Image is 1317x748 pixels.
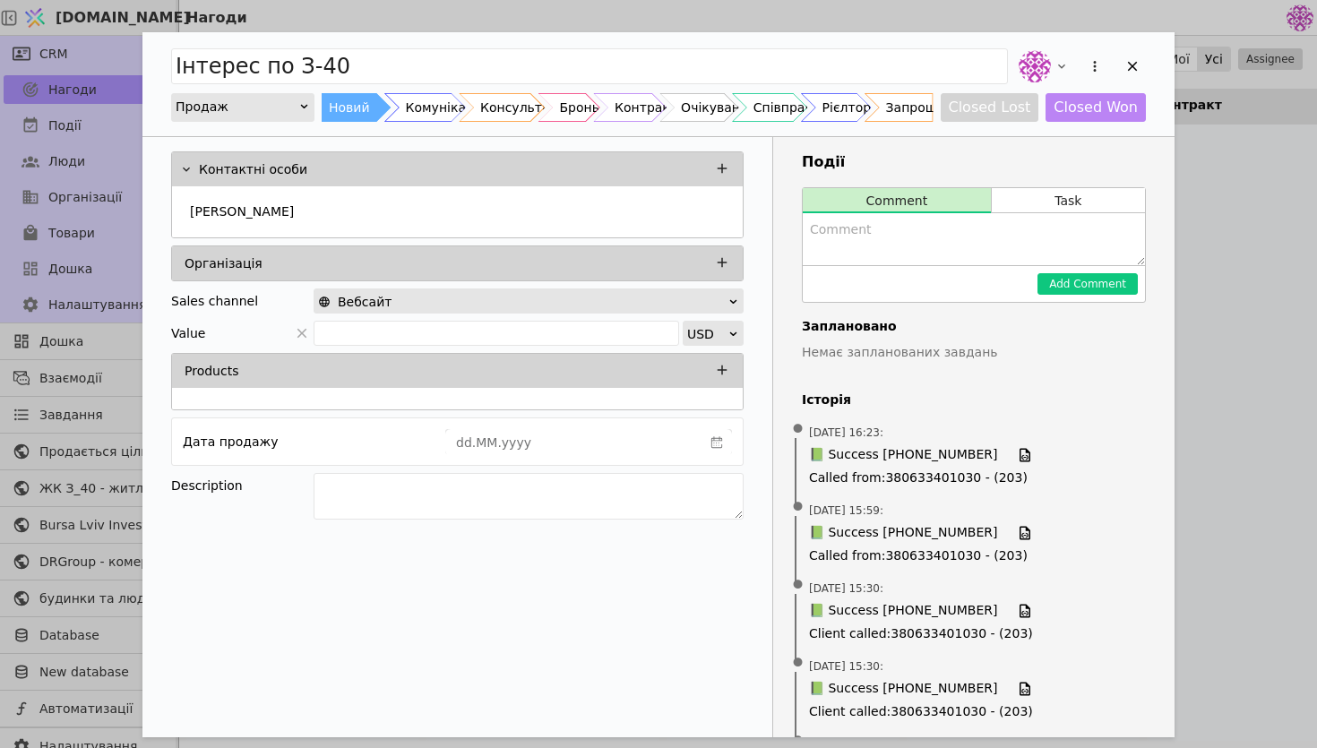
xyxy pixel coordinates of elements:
span: [DATE] 15:30 : [809,658,883,675]
span: Value [171,321,205,346]
div: Бронь [559,93,598,122]
span: • [789,563,807,608]
div: Sales channel [171,288,258,314]
div: Очікування [681,93,755,122]
span: 📗 Success [PHONE_NUMBER] [809,679,997,699]
div: Запрошення [886,93,968,122]
span: Client called : 380633401030 - (203) [809,702,1139,721]
div: Комунікація [406,93,486,122]
span: [DATE] 16:23 : [809,425,883,441]
div: Контракт [615,93,677,122]
h4: Історія [802,391,1146,409]
span: • [789,485,807,530]
div: Add Opportunity [142,32,1175,737]
span: • [789,641,807,686]
img: de [1019,50,1051,82]
button: Add Comment [1037,273,1138,295]
h3: Події [802,151,1146,173]
button: Closed Lost [941,93,1039,122]
div: Консультація [480,93,569,122]
img: online-store.svg [318,296,331,308]
span: [DATE] 15:59 : [809,503,883,519]
p: Немає запланованих завдань [802,343,1146,362]
h4: Заплановано [802,317,1146,336]
button: Comment [803,188,991,213]
span: Called from : 380633401030 - (203) [809,469,1139,487]
span: 📗 Success [PHONE_NUMBER] [809,601,997,621]
div: Рієлтори [822,93,880,122]
span: Вебсайт [338,289,392,314]
button: Task [992,188,1145,213]
span: 📗 Success [PHONE_NUMBER] [809,445,997,465]
input: dd.MM.yyyy [446,430,702,455]
p: Products [185,362,238,381]
p: Контактні особи [199,160,307,179]
span: 📗 Success [PHONE_NUMBER] [809,523,997,543]
div: USD [687,322,727,347]
div: Співпраця [753,93,822,122]
p: Організація [185,254,263,273]
button: Closed Won [1046,93,1146,122]
div: Новий [329,93,370,122]
span: Client called : 380633401030 - (203) [809,624,1139,643]
div: Description [171,473,314,498]
div: Дата продажу [183,429,278,454]
span: [DATE] 15:30 : [809,580,883,597]
svg: calender simple [710,436,723,449]
p: [PERSON_NAME] [190,202,294,221]
span: Called from : 380633401030 - (203) [809,546,1139,565]
div: Продаж [176,94,298,119]
span: • [789,407,807,452]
